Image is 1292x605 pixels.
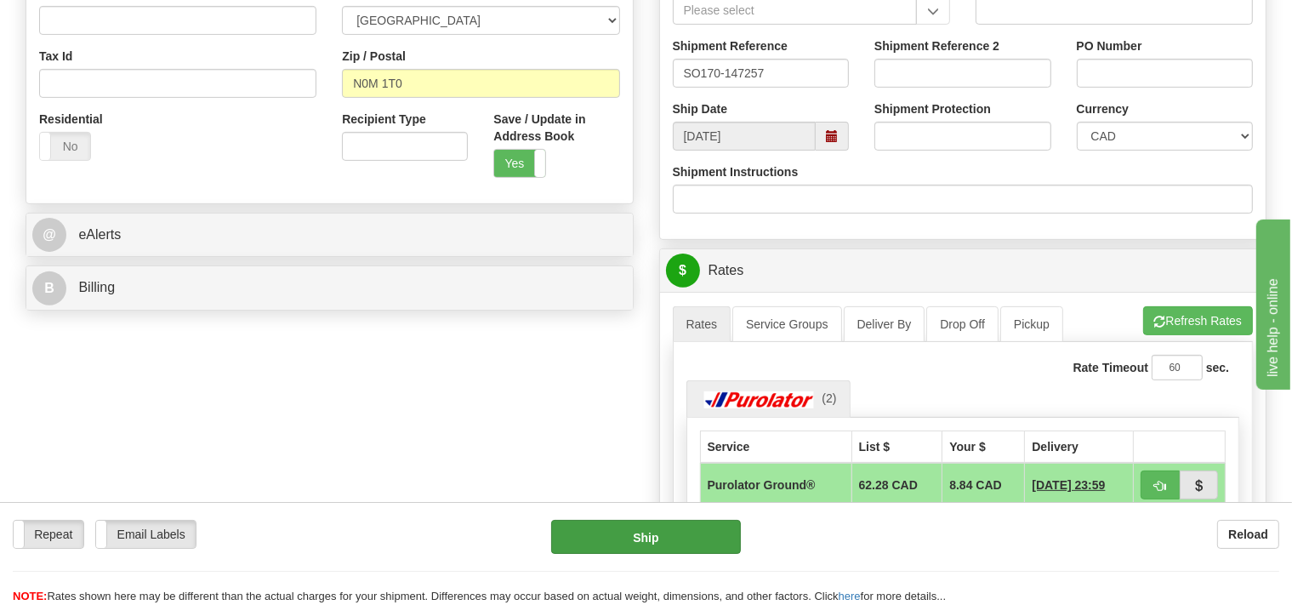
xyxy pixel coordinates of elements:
[39,48,72,65] label: Tax Id
[666,254,1261,288] a: $Rates
[844,306,925,342] a: Deliver By
[839,590,861,602] a: here
[1077,100,1129,117] label: Currency
[1253,215,1290,389] iframe: chat widget
[673,37,788,54] label: Shipment Reference
[673,163,799,180] label: Shipment Instructions
[942,463,1025,507] td: 8.84 CAD
[40,133,90,160] label: No
[32,271,66,305] span: B
[851,431,942,463] th: List $
[32,218,66,252] span: @
[13,10,157,31] div: live help - online
[851,463,942,507] td: 62.28 CAD
[342,111,426,128] label: Recipient Type
[13,590,47,602] span: NOTE:
[1077,37,1142,54] label: PO Number
[1073,359,1148,376] label: Rate Timeout
[700,431,851,463] th: Service
[700,463,851,507] td: Purolator Ground®
[1025,431,1134,463] th: Delivery
[493,111,619,145] label: Save / Update in Address Book
[874,100,991,117] label: Shipment Protection
[673,306,731,342] a: Rates
[942,431,1025,463] th: Your $
[822,391,836,405] span: (2)
[96,521,196,548] label: Email Labels
[666,254,700,288] span: $
[78,280,115,294] span: Billing
[1000,306,1063,342] a: Pickup
[700,391,819,408] img: Purolator
[1217,520,1279,549] button: Reload
[342,48,406,65] label: Zip / Postal
[32,218,627,253] a: @ eAlerts
[14,521,83,548] label: Repeat
[551,520,741,554] button: Ship
[1143,306,1253,335] button: Refresh Rates
[673,100,728,117] label: Ship Date
[1228,528,1268,541] b: Reload
[32,271,627,305] a: B Billing
[1032,477,1105,494] span: 1 Day
[874,37,999,54] label: Shipment Reference 2
[78,227,121,242] span: eAlerts
[494,150,544,177] label: Yes
[926,306,999,342] a: Drop Off
[1206,359,1229,376] label: sec.
[732,306,841,342] a: Service Groups
[39,111,103,128] label: Residential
